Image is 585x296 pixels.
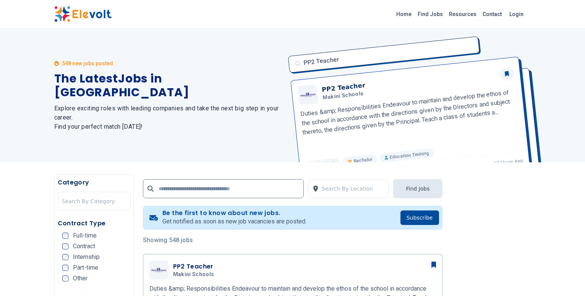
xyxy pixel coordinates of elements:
[54,104,284,131] h2: Explore exciting roles with leading companies and take the next big step in your career. Find you...
[393,179,442,198] button: Find Jobs
[505,6,528,22] a: Login
[173,262,217,271] h3: PP2 Teacher
[54,72,284,99] h1: The Latest Jobs in [GEOGRAPHIC_DATA]
[393,8,415,20] a: Home
[73,275,88,281] span: Other
[62,243,68,249] input: Contract
[54,6,112,22] img: Elevolt
[62,233,68,239] input: Full-time
[73,254,100,260] span: Internship
[173,271,214,278] span: Makini Schools
[162,209,306,217] h4: Be the first to know about new jobs.
[58,219,130,228] h5: Contract Type
[446,8,480,20] a: Resources
[62,275,68,281] input: Other
[547,259,585,296] iframe: Chat Widget
[415,8,446,20] a: Find Jobs
[62,265,68,271] input: Part-time
[62,60,113,67] p: 548 new jobs posted
[151,268,167,273] img: Makini Schools
[62,254,68,260] input: Internship
[480,8,505,20] a: Contact
[143,236,442,245] p: Showing 548 jobs
[73,265,98,271] span: Part-time
[400,210,439,225] button: Subscribe
[162,217,306,226] p: Get notified as soon as new job vacancies are posted.
[73,243,95,249] span: Contract
[58,178,130,187] h5: Category
[73,233,97,239] span: Full-time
